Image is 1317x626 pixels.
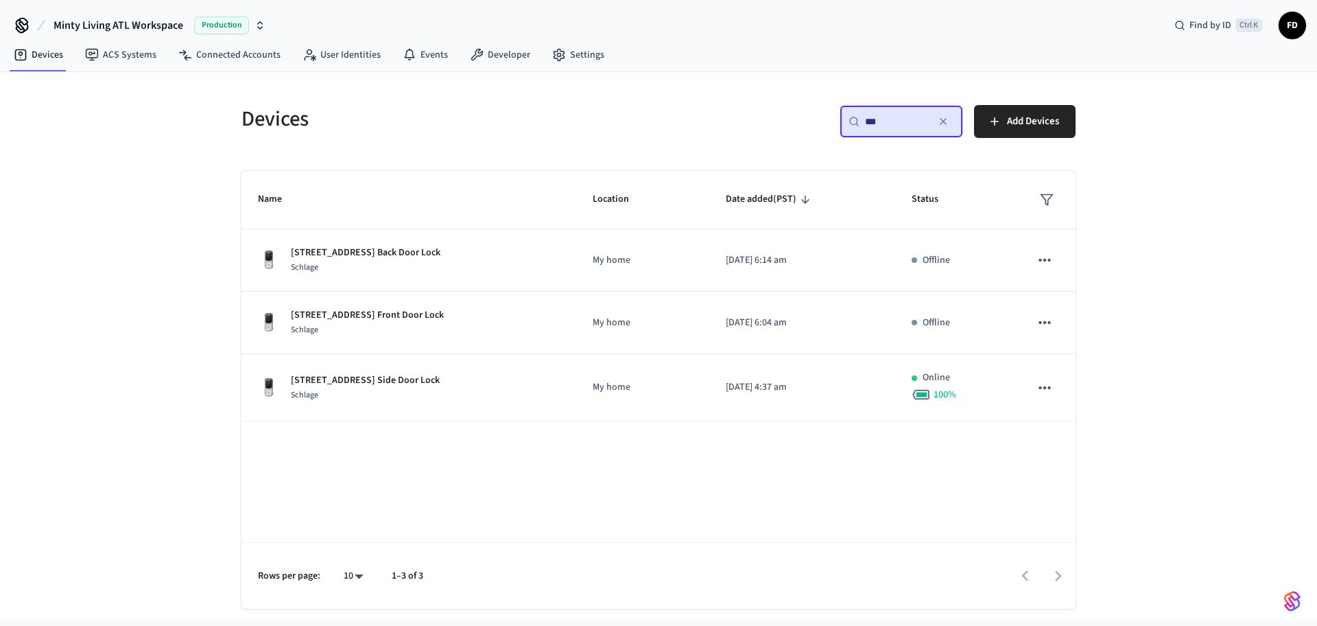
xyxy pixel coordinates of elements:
p: [DATE] 6:14 am [726,253,879,268]
a: ACS Systems [74,43,167,67]
a: Devices [3,43,74,67]
p: Offline [923,253,950,268]
span: Production [194,16,249,34]
span: Schlage [291,262,318,273]
span: Name [258,189,300,210]
span: Minty Living ATL Workspace [54,17,183,34]
button: Add Devices [974,105,1076,138]
span: Add Devices [1007,113,1059,130]
p: Offline [923,316,950,330]
img: Yale Assure Touchscreen Wifi Smart Lock, Satin Nickel, Front [258,249,280,271]
p: 1–3 of 3 [392,569,423,583]
span: Schlage [291,389,318,401]
p: [STREET_ADDRESS] Back Door Lock [291,246,440,260]
p: [STREET_ADDRESS] Front Door Lock [291,308,444,323]
div: 10 [337,566,370,586]
a: User Identities [292,43,392,67]
img: SeamLogoGradient.69752ec5.svg [1284,590,1301,612]
a: Settings [541,43,615,67]
span: Status [912,189,956,210]
p: My home [593,316,693,330]
span: Location [593,189,647,210]
a: Developer [459,43,541,67]
p: My home [593,253,693,268]
span: Schlage [291,324,318,336]
span: 100 % [934,388,956,402]
p: [STREET_ADDRESS] Side Door Lock [291,373,440,388]
p: My home [593,380,693,395]
img: Yale Assure Touchscreen Wifi Smart Lock, Satin Nickel, Front [258,312,280,334]
span: Ctrl K [1235,19,1262,32]
a: Connected Accounts [167,43,292,67]
a: Events [392,43,459,67]
span: FD [1280,13,1305,38]
table: sticky table [241,171,1076,421]
img: Yale Assure Touchscreen Wifi Smart Lock, Satin Nickel, Front [258,377,280,399]
span: Find by ID [1189,19,1231,32]
div: Find by IDCtrl K [1163,13,1273,38]
span: Date added(PST) [726,189,814,210]
p: [DATE] 4:37 am [726,380,879,395]
p: Rows per page: [258,569,320,583]
button: FD [1279,12,1306,39]
p: Online [923,371,950,385]
h5: Devices [241,105,650,133]
p: [DATE] 6:04 am [726,316,879,330]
